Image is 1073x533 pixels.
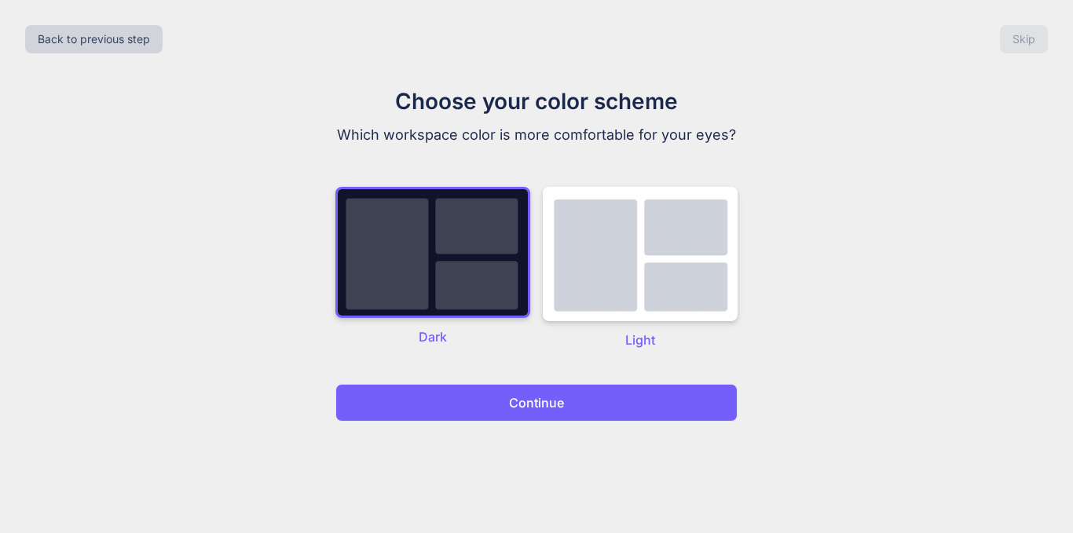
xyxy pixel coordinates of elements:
h1: Choose your color scheme [273,85,800,118]
p: Light [543,330,738,349]
button: Continue [335,384,738,422]
p: Dark [335,327,530,346]
button: Skip [1000,25,1048,53]
img: dark [335,187,530,318]
button: Back to previous step [25,25,163,53]
p: Which workspace color is more comfortable for your eyes? [273,124,800,146]
p: Continue [509,393,564,412]
img: dark [543,187,738,321]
